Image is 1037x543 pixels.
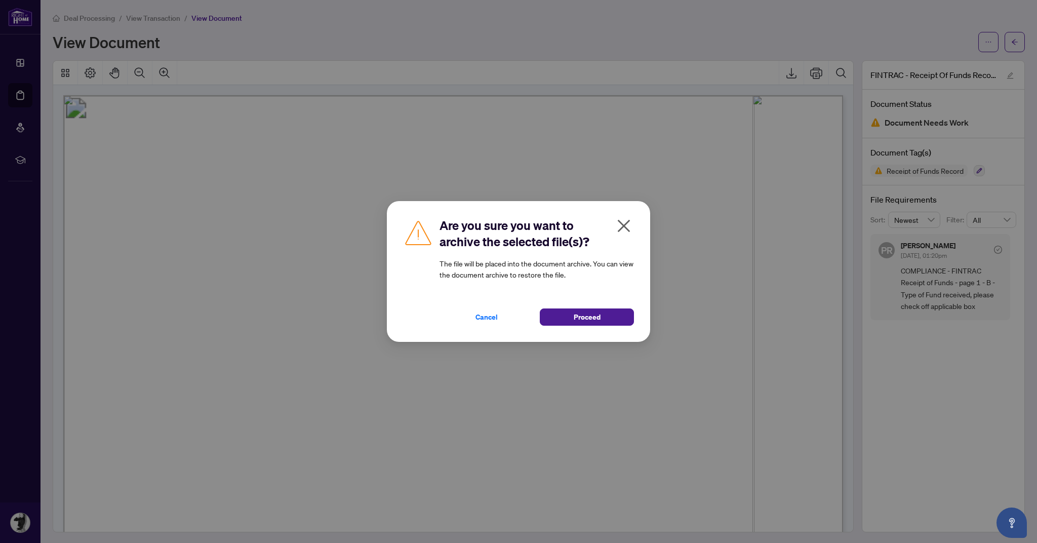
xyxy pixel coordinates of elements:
button: Proceed [540,308,634,326]
span: Cancel [475,309,498,325]
img: Caution Icon [403,217,433,248]
article: The file will be placed into the document archive. You can view the document archive to restore t... [440,258,634,280]
button: Open asap [996,508,1027,538]
h2: Are you sure you want to archive the selected file(s)? [440,217,634,250]
span: Proceed [574,309,601,325]
span: close [616,218,632,234]
button: Cancel [440,308,534,326]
